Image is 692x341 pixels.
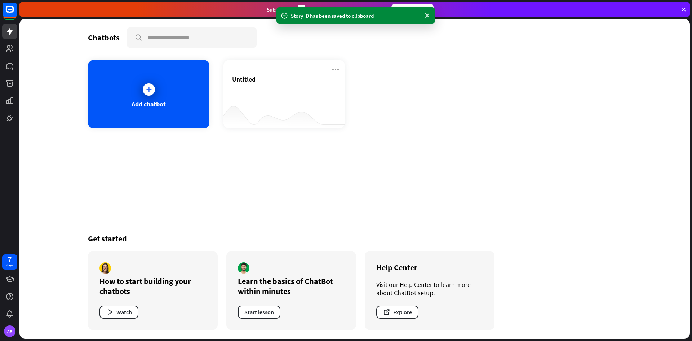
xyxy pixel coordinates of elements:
[88,32,120,43] div: Chatbots
[4,325,15,337] div: AB
[99,262,111,274] img: author
[376,262,483,272] div: Help Center
[99,276,206,296] div: How to start building your chatbots
[298,5,305,14] div: 3
[238,276,345,296] div: Learn the basics of ChatBot within minutes
[238,306,280,319] button: Start lesson
[6,263,13,268] div: days
[232,75,256,83] span: Untitled
[99,306,138,319] button: Watch
[267,5,386,14] div: Subscribe in days to get your first month for $1
[376,280,483,297] div: Visit our Help Center to learn more about ChatBot setup.
[291,12,421,19] div: Story ID has been saved to clipboard
[2,254,17,270] a: 7 days
[132,100,166,108] div: Add chatbot
[8,256,12,263] div: 7
[238,262,249,274] img: author
[376,306,418,319] button: Explore
[391,4,434,15] div: Subscribe now
[88,233,621,244] div: Get started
